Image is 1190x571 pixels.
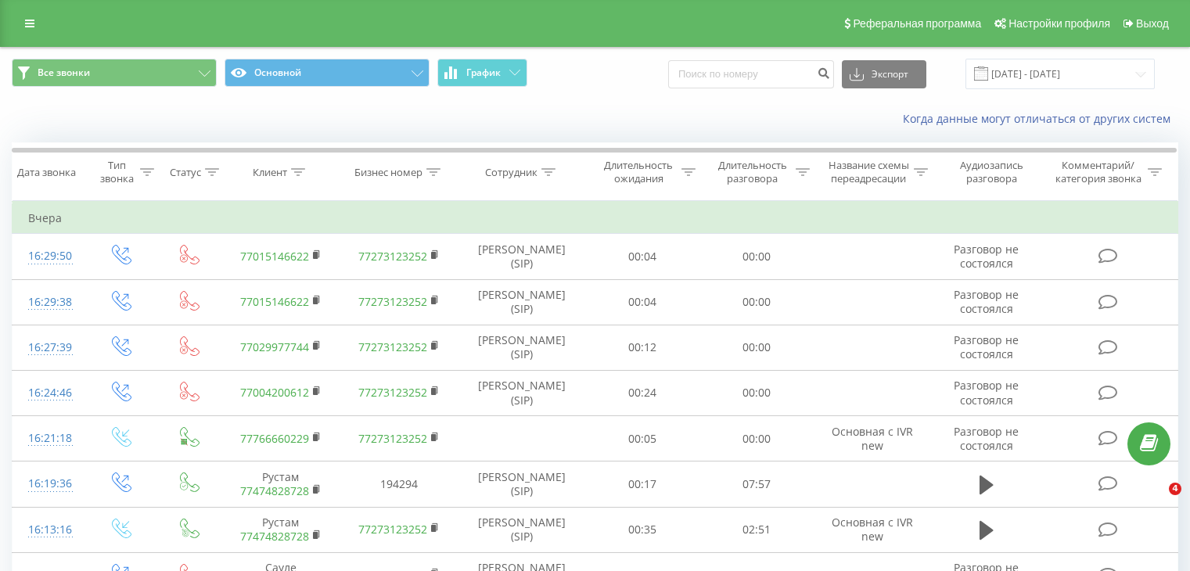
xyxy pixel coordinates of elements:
[699,234,813,279] td: 00:00
[358,294,427,309] a: 77273123252
[954,378,1019,407] span: Разговор не состоялся
[1008,17,1110,30] span: Настройки профиля
[714,159,792,185] div: Длительность разговора
[99,159,135,185] div: Тип звонка
[903,111,1178,126] a: Когда данные могут отличаться от других систем
[586,370,699,415] td: 00:24
[699,279,813,325] td: 00:00
[240,529,309,544] a: 77474828728
[586,325,699,370] td: 00:12
[1137,483,1174,520] iframe: Intercom live chat
[437,59,527,87] button: График
[240,294,309,309] a: 77015146622
[458,370,586,415] td: [PERSON_NAME] (SIP)
[28,423,70,454] div: 16:21:18
[954,424,1019,453] span: Разговор не состоялся
[358,249,427,264] a: 77273123252
[358,385,427,400] a: 77273123252
[1169,483,1181,495] span: 4
[586,416,699,461] td: 00:05
[340,461,458,507] td: 194294
[240,431,309,446] a: 77766660229
[586,507,699,552] td: 00:35
[699,507,813,552] td: 02:51
[485,166,537,179] div: Сотрудник
[253,166,287,179] div: Клиент
[13,203,1178,234] td: Вчера
[170,166,201,179] div: Статус
[586,279,699,325] td: 00:04
[358,522,427,537] a: 77273123252
[358,339,427,354] a: 77273123252
[458,234,586,279] td: [PERSON_NAME] (SIP)
[699,370,813,415] td: 00:00
[354,166,422,179] div: Бизнес номер
[28,241,70,271] div: 16:29:50
[221,461,340,507] td: Рустам
[28,332,70,363] div: 16:27:39
[586,234,699,279] td: 00:04
[586,461,699,507] td: 00:17
[12,59,217,87] button: Все звонки
[28,287,70,318] div: 16:29:38
[1052,159,1144,185] div: Комментарий/категория звонка
[225,59,430,87] button: Основной
[240,385,309,400] a: 77004200612
[458,325,586,370] td: [PERSON_NAME] (SIP)
[458,279,586,325] td: [PERSON_NAME] (SIP)
[240,249,309,264] a: 77015146622
[699,325,813,370] td: 00:00
[668,60,834,88] input: Поиск по номеру
[954,287,1019,316] span: Разговор не состоялся
[358,431,427,446] a: 77273123252
[38,66,90,79] span: Все звонки
[813,416,931,461] td: Основная с IVR new
[828,159,910,185] div: Название схемы переадресации
[600,159,678,185] div: Длительность ожидания
[954,242,1019,271] span: Разговор не состоялся
[466,67,501,78] span: График
[813,507,931,552] td: Основная с IVR new
[458,507,586,552] td: [PERSON_NAME] (SIP)
[954,332,1019,361] span: Разговор не состоялся
[699,461,813,507] td: 07:57
[946,159,1037,185] div: Аудиозапись разговора
[221,507,340,552] td: Рустам
[853,17,981,30] span: Реферальная программа
[458,461,586,507] td: [PERSON_NAME] (SIP)
[240,483,309,498] a: 77474828728
[240,339,309,354] a: 77029977744
[28,378,70,408] div: 16:24:46
[17,166,76,179] div: Дата звонка
[28,515,70,545] div: 16:13:16
[1136,17,1169,30] span: Выход
[699,416,813,461] td: 00:00
[842,60,926,88] button: Экспорт
[28,469,70,499] div: 16:19:36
